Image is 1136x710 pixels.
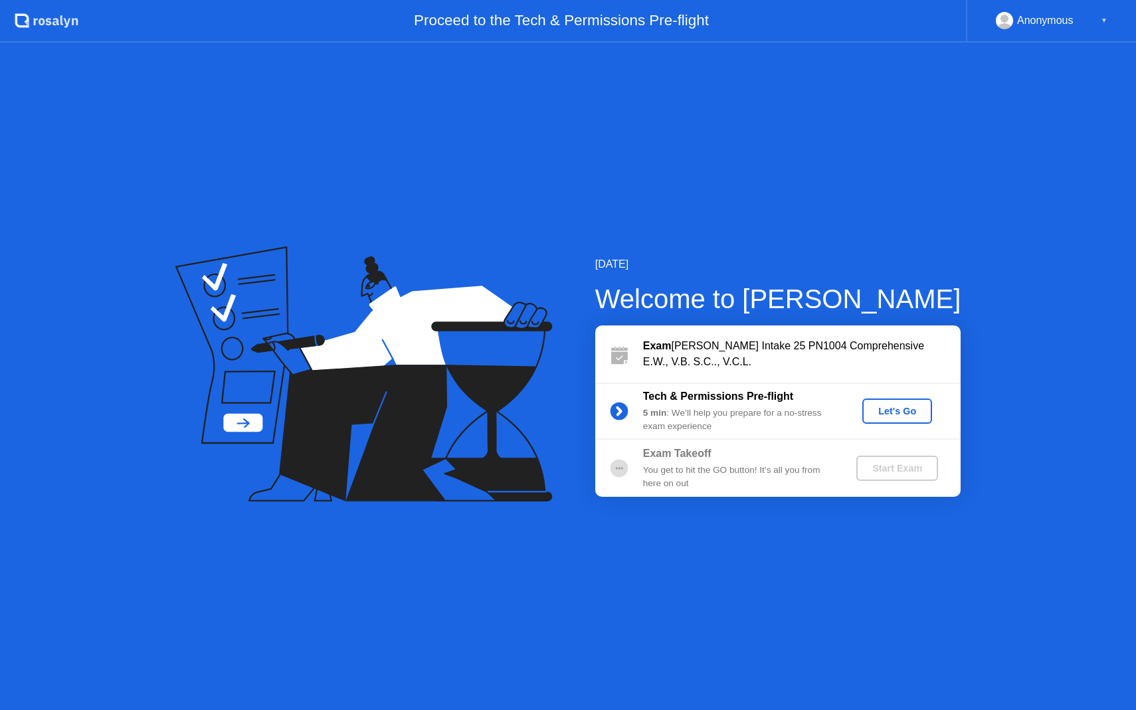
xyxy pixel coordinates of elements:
[643,406,834,434] div: : We’ll help you prepare for a no-stress exam experience
[643,338,961,370] div: [PERSON_NAME] Intake 25 PN1004 Comprehensive E.W., V.B. S.C.., V.C.L.
[862,399,932,424] button: Let's Go
[1017,12,1074,29] div: Anonymous
[643,448,711,459] b: Exam Takeoff
[595,256,961,272] div: [DATE]
[643,464,834,491] div: You get to hit the GO button! It’s all you from here on out
[856,456,938,481] button: Start Exam
[643,408,667,418] b: 5 min
[862,463,933,474] div: Start Exam
[868,406,927,416] div: Let's Go
[643,340,672,351] b: Exam
[1101,12,1107,29] div: ▼
[643,391,793,402] b: Tech & Permissions Pre-flight
[595,279,961,319] div: Welcome to [PERSON_NAME]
